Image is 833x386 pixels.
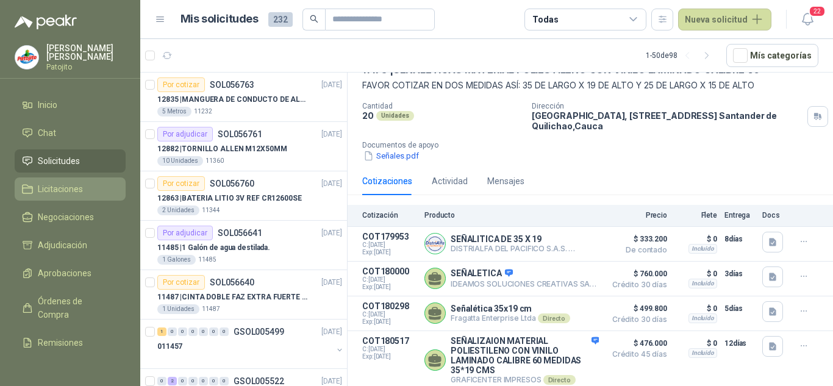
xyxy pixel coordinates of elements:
[218,229,262,237] p: SOL056641
[451,279,599,289] p: IDEAMOS SOLUCIONES CREATIVAS SAS
[532,110,803,131] p: [GEOGRAPHIC_DATA], [STREET_ADDRESS] Santander de Quilichao , Cauca
[157,304,199,314] div: 1 Unidades
[206,156,224,166] p: 11360
[543,375,576,385] div: Directo
[532,13,558,26] div: Todas
[194,107,212,116] p: 11232
[674,266,717,281] p: $ 0
[688,313,717,323] div: Incluido
[321,227,342,239] p: [DATE]
[362,79,818,92] p: FAVOR COTIZAR EN DOS MEDIDAS ASÍ: 35 DE LARGO X 19 DE ALTO Y 25 DE LARGO X 15 DE ALTO
[674,336,717,351] p: $ 0
[157,275,205,290] div: Por cotizar
[15,206,126,229] a: Negociaciones
[424,211,599,220] p: Producto
[451,244,599,254] p: DISTRIALFA DEL PACIFICO S.A.S.
[140,122,347,171] a: Por adjudicarSOL056761[DATE] 12882 |TORNILLO ALLEN M12X50MM10 Unidades11360
[38,210,94,224] span: Negociaciones
[168,377,177,385] div: 2
[202,206,220,215] p: 11344
[38,182,83,196] span: Licitaciones
[168,327,177,336] div: 0
[234,327,284,336] p: GSOL005499
[362,141,828,149] p: Documentos de apoyo
[606,316,667,323] span: Crédito 30 días
[157,255,196,265] div: 1 Galones
[321,277,342,288] p: [DATE]
[209,377,218,385] div: 0
[451,234,599,244] p: SEÑALITICA DE 35 X 19
[140,171,347,221] a: Por cotizarSOL056760[DATE] 12863 |BATERIA LITIO 3V REF CR12600SE2 Unidades11344
[157,193,302,204] p: 12863 | BATERIA LITIO 3V REF CR12600SE
[15,234,126,257] a: Adjudicación
[46,63,126,71] p: Patojito
[606,281,667,288] span: Crédito 30 días
[606,232,667,246] span: $ 333.200
[362,110,374,121] p: 20
[38,295,114,321] span: Órdenes de Compra
[157,226,213,240] div: Por adjudicar
[188,377,198,385] div: 0
[321,129,342,140] p: [DATE]
[157,324,345,363] a: 1 0 0 0 0 0 0 GSOL005499[DATE] 011457
[362,149,420,162] button: Señales.pdf
[202,304,220,314] p: 11487
[210,179,254,188] p: SOL056760
[532,102,803,110] p: Dirección
[157,377,166,385] div: 0
[199,377,208,385] div: 0
[15,121,126,145] a: Chat
[38,336,83,349] span: Remisiones
[362,284,417,291] span: Exp: [DATE]
[646,46,717,65] div: 1 - 50 de 98
[724,232,755,246] p: 8 días
[310,15,318,23] span: search
[38,238,87,252] span: Adjudicación
[140,221,347,270] a: Por adjudicarSOL056641[DATE] 11485 |1 Galón de agua destilada.1 Galones11485
[15,93,126,116] a: Inicio
[724,211,755,220] p: Entrega
[796,9,818,30] button: 22
[724,266,755,281] p: 3 días
[451,313,570,323] p: Fragatta Enterprise Ltda
[46,44,126,61] p: [PERSON_NAME] [PERSON_NAME]
[15,331,126,354] a: Remisiones
[157,206,199,215] div: 2 Unidades
[157,291,309,303] p: 11487 | CINTA DOBLE FAZ EXTRA FUERTE MARCA:3M
[568,244,601,254] div: Directo
[178,377,187,385] div: 0
[157,327,166,336] div: 1
[487,174,524,188] div: Mensajes
[606,266,667,281] span: $ 760.000
[362,346,417,353] span: C: [DATE]
[362,336,417,346] p: COT180517
[362,311,417,318] span: C: [DATE]
[688,244,717,254] div: Incluido
[674,301,717,316] p: $ 0
[220,327,229,336] div: 0
[688,348,717,358] div: Incluido
[15,15,77,29] img: Logo peakr
[321,178,342,190] p: [DATE]
[15,177,126,201] a: Licitaciones
[362,102,522,110] p: Cantidad
[451,375,599,385] p: GRAFICENTER IMPRESOS
[38,266,91,280] span: Aprobaciones
[268,12,293,27] span: 232
[140,73,347,122] a: Por cotizarSOL056763[DATE] 12835 |MANGUERA DE CONDUCTO DE ALAMBRE DE ACERO PU5 Metros11232
[726,44,818,67] button: Mís categorías
[606,336,667,351] span: $ 476.000
[210,80,254,89] p: SOL056763
[432,174,468,188] div: Actividad
[362,301,417,311] p: COT180298
[606,351,667,358] span: Crédito 45 días
[15,149,126,173] a: Solicitudes
[218,130,262,138] p: SOL056761
[425,234,445,254] img: Company Logo
[234,377,284,385] p: GSOL005522
[362,266,417,276] p: COT180000
[362,211,417,220] p: Cotización
[157,242,270,254] p: 11485 | 1 Galón de agua destilada.
[157,341,182,352] p: 011457
[606,211,667,220] p: Precio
